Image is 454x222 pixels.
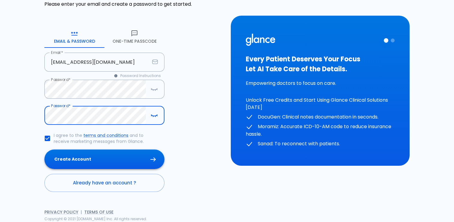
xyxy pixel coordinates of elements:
p: I agree to the and to receive marketing messages from Glance. [54,132,160,144]
button: One-Time Passcode [104,26,164,48]
span: Password Instructions [120,73,161,79]
p: Please enter your email and create a password to get started. [44,1,223,8]
a: Already have an account ? [44,174,164,192]
p: DocuGen: Clinical notes documentation in seconds. [246,113,395,121]
p: Sanad: To reconnect with patients. [246,140,395,148]
a: Privacy Policy [44,209,78,215]
input: your.email@example.com [44,53,150,72]
a: terms and conditions [83,132,128,138]
span: Copyright © 2021 [DOMAIN_NAME] Inc. All rights reserved. [44,216,147,221]
p: Empowering doctors to focus on care. [246,80,395,87]
p: Unlock Free Credits and Start Using Glance Clinical Solutions [DATE] [246,97,395,111]
button: Email & Password [44,26,104,48]
button: Create Account [44,150,164,169]
h3: Every Patient Deserves Your Focus Let AI Take Care of the Details. [246,54,395,74]
a: Terms of Use [84,209,113,215]
button: Password Instructions [111,72,164,80]
p: Moramiz: Accurate ICD-10-AM code to reduce insurance hassle. [246,123,395,138]
span: | [81,209,82,215]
